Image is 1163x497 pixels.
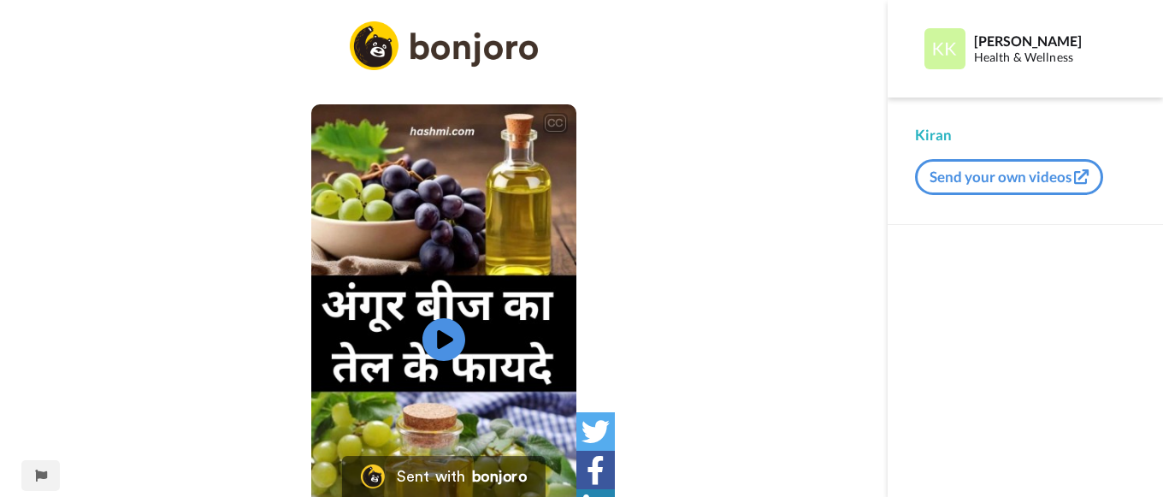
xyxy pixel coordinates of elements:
div: bonjoro [472,469,527,484]
img: Profile Image [924,28,965,69]
a: Bonjoro LogoSent withbonjoro [342,456,546,497]
button: Send your own videos [915,159,1103,195]
div: Sent with [397,469,465,484]
div: [PERSON_NAME] [974,33,1135,49]
img: logo_full.png [350,21,538,70]
div: Kiran [915,125,1136,145]
div: CC [545,115,566,132]
img: Bonjoro Logo [361,464,385,488]
div: Health & Wellness [974,50,1135,65]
